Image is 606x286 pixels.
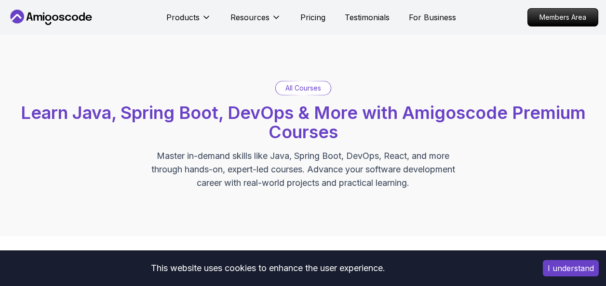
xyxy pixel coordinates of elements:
button: Accept cookies [543,260,599,276]
p: All Courses [285,83,321,93]
button: Resources [230,12,281,31]
p: Master in-demand skills like Java, Spring Boot, DevOps, React, and more through hands-on, expert-... [141,149,465,190]
button: Products [166,12,211,31]
a: Members Area [527,8,598,26]
p: Resources [230,12,269,23]
a: Pricing [300,12,325,23]
a: For Business [409,12,456,23]
span: Learn Java, Spring Boot, DevOps & More with Amigoscode Premium Courses [21,102,586,143]
div: This website uses cookies to enhance the user experience. [7,258,528,279]
a: Testimonials [345,12,390,23]
p: Products [166,12,200,23]
p: Members Area [528,9,598,26]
